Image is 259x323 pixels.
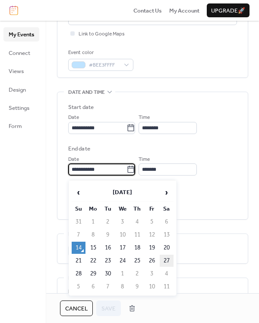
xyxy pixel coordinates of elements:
[211,6,245,15] span: Upgrade 🚀
[207,3,250,17] button: Upgrade🚀
[130,268,144,280] td: 2
[3,101,39,115] a: Settings
[3,27,39,41] a: My Events
[130,216,144,228] td: 4
[72,184,85,201] span: ‹
[68,103,94,112] div: Start date
[160,216,174,228] td: 6
[3,83,39,96] a: Design
[160,281,174,293] td: 11
[130,203,144,215] th: Th
[86,268,100,280] td: 29
[9,30,34,39] span: My Events
[139,155,150,164] span: Time
[133,6,162,15] a: Contact Us
[3,64,39,78] a: Views
[101,268,115,280] td: 30
[101,281,115,293] td: 7
[9,122,22,131] span: Form
[101,255,115,267] td: 23
[116,268,129,280] td: 1
[130,281,144,293] td: 9
[86,229,100,241] td: 8
[72,203,85,215] th: Su
[145,229,159,241] td: 12
[72,281,85,293] td: 5
[116,255,129,267] td: 24
[139,113,150,122] span: Time
[145,255,159,267] td: 26
[86,216,100,228] td: 1
[9,6,18,15] img: logo
[68,88,105,97] span: Date and time
[169,6,199,15] a: My Account
[86,255,100,267] td: 22
[160,203,174,215] th: Sa
[160,255,174,267] td: 27
[72,229,85,241] td: 7
[60,301,93,316] button: Cancel
[116,229,129,241] td: 10
[160,268,174,280] td: 4
[9,104,29,112] span: Settings
[86,242,100,254] td: 15
[130,242,144,254] td: 18
[86,203,100,215] th: Mo
[145,203,159,215] th: Fr
[145,268,159,280] td: 3
[68,48,132,57] div: Event color
[65,304,88,313] span: Cancel
[72,242,85,254] td: 14
[68,144,90,153] div: End date
[101,229,115,241] td: 9
[9,49,30,58] span: Connect
[101,242,115,254] td: 16
[145,216,159,228] td: 5
[72,216,85,228] td: 31
[116,216,129,228] td: 3
[9,86,26,94] span: Design
[89,61,120,70] span: #BEE3FFFF
[3,46,39,60] a: Connect
[116,281,129,293] td: 8
[160,229,174,241] td: 13
[101,203,115,215] th: Tu
[160,242,174,254] td: 20
[145,281,159,293] td: 10
[116,242,129,254] td: 17
[72,255,85,267] td: 21
[86,281,100,293] td: 6
[101,216,115,228] td: 2
[145,242,159,254] td: 19
[9,67,24,76] span: Views
[116,203,129,215] th: We
[86,183,159,202] th: [DATE]
[68,113,79,122] span: Date
[68,155,79,164] span: Date
[3,119,39,133] a: Form
[160,184,173,201] span: ›
[130,229,144,241] td: 11
[130,255,144,267] td: 25
[72,268,85,280] td: 28
[79,30,125,38] span: Link to Google Maps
